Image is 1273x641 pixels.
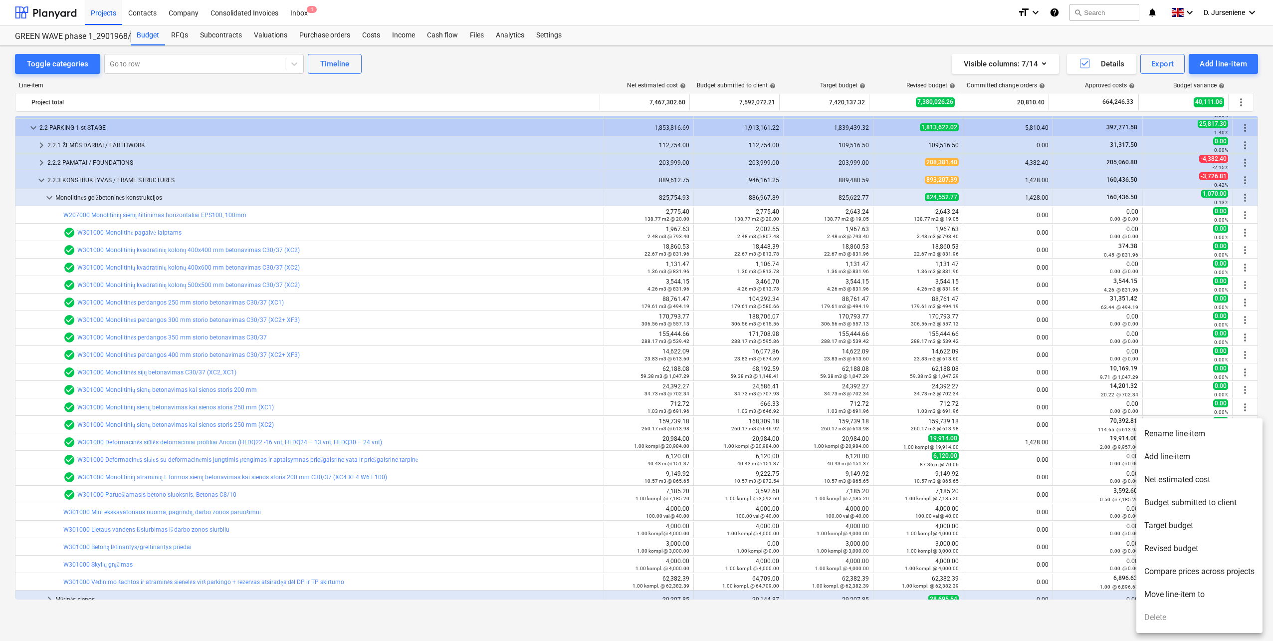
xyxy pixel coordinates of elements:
li: Rename line-item [1136,422,1263,445]
li: Target budget [1136,514,1263,537]
li: Add line-item [1136,445,1263,468]
li: Compare prices across projects [1136,560,1263,583]
li: Revised budget [1136,537,1263,560]
li: Net estimated cost [1136,468,1263,491]
li: Budget submitted to client [1136,491,1263,514]
iframe: Chat Widget [1223,593,1273,641]
li: Move line-item to [1136,583,1263,606]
